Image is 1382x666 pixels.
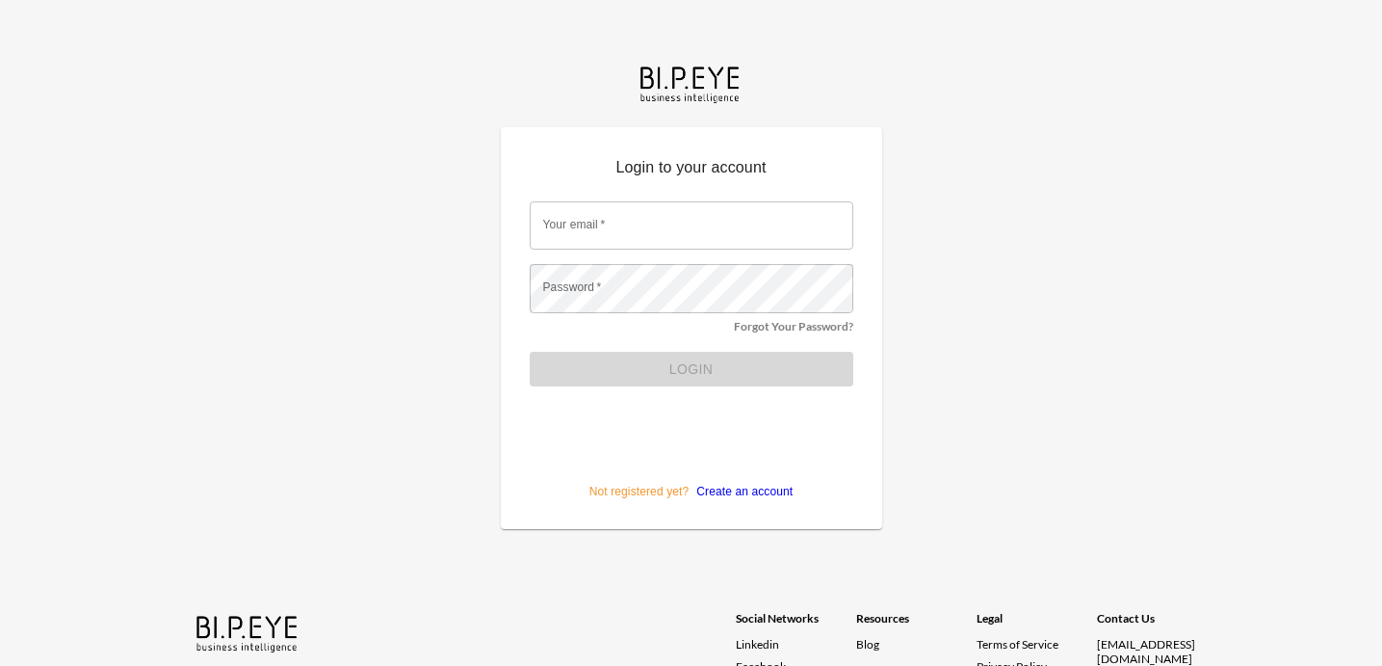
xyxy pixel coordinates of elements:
div: [EMAIL_ADDRESS][DOMAIN_NAME] [1097,637,1217,666]
a: Terms of Service [977,637,1089,652]
div: Resources [856,611,977,637]
a: Linkedin [736,637,856,652]
a: Forgot Your Password? [734,319,853,333]
p: Login to your account [530,156,853,187]
div: Social Networks [736,611,856,637]
a: Blog [856,637,879,652]
img: bipeye-logo [193,611,303,654]
div: Legal [977,611,1097,637]
img: bipeye-logo [637,62,746,105]
div: Contact Us [1097,611,1217,637]
span: Linkedin [736,637,779,652]
p: Not registered yet? [530,452,853,500]
a: Create an account [689,485,793,498]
